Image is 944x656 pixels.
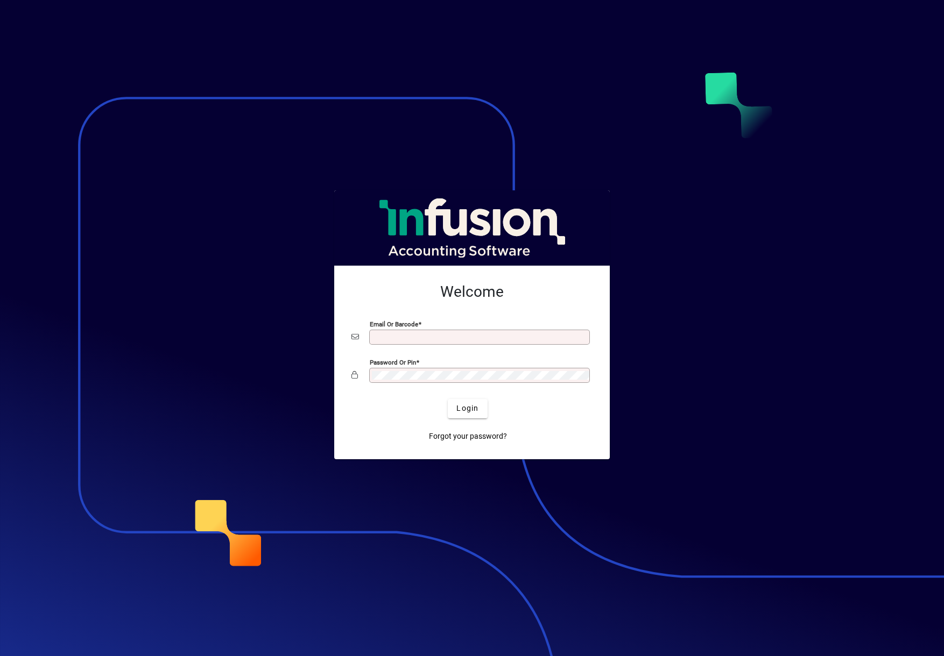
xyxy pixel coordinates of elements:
[370,358,416,366] mat-label: Password or Pin
[425,427,511,446] a: Forgot your password?
[448,399,487,418] button: Login
[351,283,593,301] h2: Welcome
[456,403,478,414] span: Login
[370,320,418,327] mat-label: Email or Barcode
[429,431,507,442] span: Forgot your password?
